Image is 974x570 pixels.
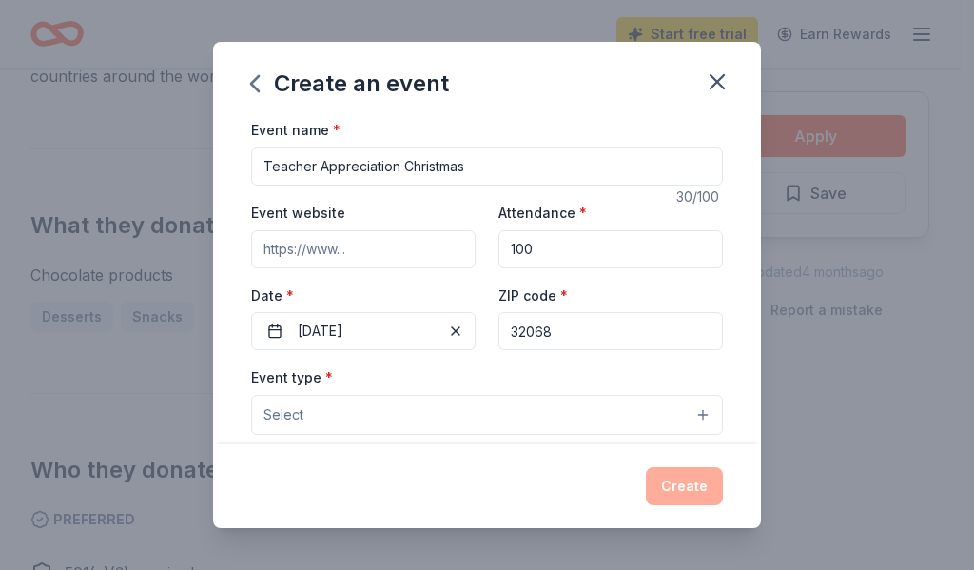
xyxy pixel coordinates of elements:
label: Event name [251,121,341,140]
label: Event website [251,204,345,223]
input: 12345 (U.S. only) [498,312,723,350]
input: 20 [498,230,723,268]
input: Spring Fundraiser [251,147,723,186]
button: [DATE] [251,312,476,350]
label: Attendance [498,204,587,223]
div: Create an event [251,69,449,99]
span: Select [263,403,303,426]
label: Event type [251,368,333,387]
label: ZIP code [498,286,568,305]
div: 30 /100 [676,186,723,208]
button: Select [251,395,723,435]
input: https://www... [251,230,476,268]
label: Date [251,286,476,305]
